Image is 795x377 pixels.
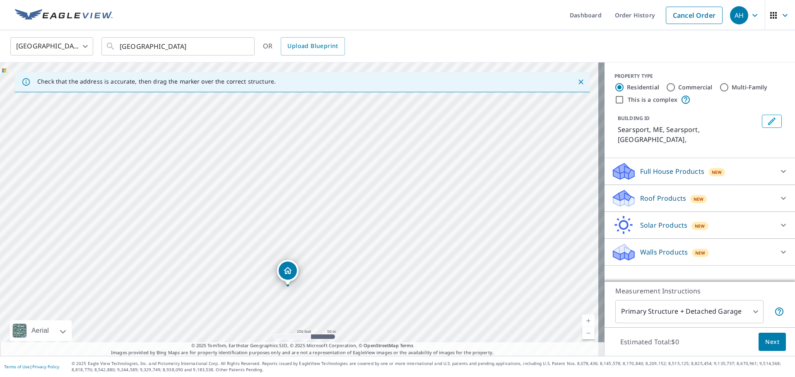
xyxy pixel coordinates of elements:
a: Privacy Policy [32,364,59,370]
a: Current Level 17, Zoom In [582,315,595,327]
a: OpenStreetMap [364,342,398,348]
label: Residential [627,83,659,91]
div: Primary Structure + Detached Garage [615,300,764,323]
div: Aerial [29,320,51,341]
div: AH [730,6,748,24]
p: Full House Products [640,166,704,176]
span: New [695,250,706,256]
a: Current Level 17, Zoom Out [582,327,595,339]
span: © 2025 TomTom, Earthstar Geographics SIO, © 2025 Microsoft Corporation, © [191,342,414,349]
label: Multi-Family [732,83,768,91]
p: Roof Products [640,193,686,203]
a: Upload Blueprint [281,37,344,55]
div: PROPERTY TYPE [614,72,785,80]
p: Searsport, ME, Searsport, [GEOGRAPHIC_DATA], [618,125,759,144]
a: Terms [400,342,414,348]
span: Your report will include the primary structure and a detached garage if one exists. [774,307,784,317]
label: Commercial [678,83,713,91]
p: BUILDING ID [618,115,650,122]
input: Search by address or latitude-longitude [120,35,238,58]
a: Terms of Use [4,364,30,370]
span: Upload Blueprint [287,41,338,51]
div: Walls ProductsNew [611,242,788,262]
span: New [712,169,722,175]
button: Next [759,333,786,351]
div: OR [263,37,345,55]
button: Edit building 1 [762,115,782,128]
img: EV Logo [15,9,113,22]
p: © 2025 Eagle View Technologies, Inc. and Pictometry International Corp. All Rights Reserved. Repo... [72,360,791,373]
a: Cancel Order [666,7,723,24]
button: Close [576,77,586,87]
p: | [4,364,59,369]
p: Estimated Total: $0 [614,333,686,351]
div: Full House ProductsNew [611,161,788,181]
p: Measurement Instructions [615,286,784,296]
p: Check that the address is accurate, then drag the marker over the correct structure. [37,78,276,85]
div: [GEOGRAPHIC_DATA] [10,35,93,58]
span: New [695,223,705,229]
label: This is a complex [628,96,677,104]
p: Solar Products [640,220,687,230]
p: Walls Products [640,247,688,257]
span: New [694,196,704,202]
div: Aerial [10,320,72,341]
div: Dropped pin, building 1, Residential property, Searsport, ME Searsport, ME [277,260,299,286]
div: Roof ProductsNew [611,188,788,208]
div: Solar ProductsNew [611,215,788,235]
span: Next [765,337,779,347]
